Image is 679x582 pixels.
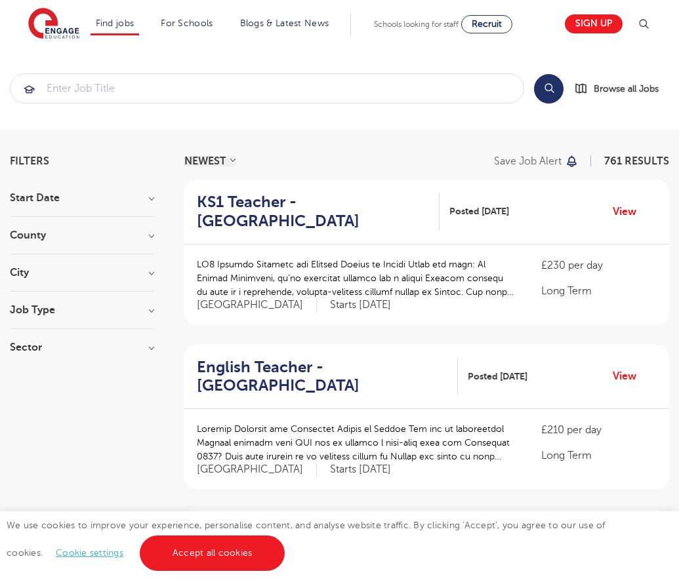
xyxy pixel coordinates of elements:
[541,283,656,299] p: Long Term
[10,73,524,104] div: Submit
[10,156,49,166] span: Filters
[494,156,579,166] button: Save job alert
[240,18,329,28] a: Blogs & Latest News
[10,74,524,103] input: Submit
[197,193,429,231] h2: KS1 Teacher - [GEOGRAPHIC_DATA]
[468,370,527,383] span: Posted [DATE]
[197,358,447,396] h2: English Teacher - [GEOGRAPHIC_DATA]
[461,15,512,33] a: Recruit
[494,156,562,166] p: Save job alert
[594,81,659,96] span: Browse all Jobs
[374,20,459,29] span: Schools looking for staff
[330,298,391,312] p: Starts [DATE]
[197,298,317,312] span: [GEOGRAPHIC_DATA]
[10,342,154,353] h3: Sector
[574,81,669,96] a: Browse all Jobs
[10,267,154,278] h3: City
[330,463,391,476] p: Starts [DATE]
[541,448,656,463] p: Long Term
[197,358,458,396] a: English Teacher - [GEOGRAPHIC_DATA]
[613,203,646,220] a: View
[613,368,646,385] a: View
[10,193,154,203] h3: Start Date
[140,535,285,571] a: Accept all cookies
[197,463,317,476] span: [GEOGRAPHIC_DATA]
[604,155,669,167] span: 761 RESULTS
[197,193,440,231] a: KS1 Teacher - [GEOGRAPHIC_DATA]
[28,8,79,41] img: Engage Education
[7,520,606,558] span: We use cookies to improve your experience, personalise content, and analyse website traffic. By c...
[10,305,154,315] h3: Job Type
[565,14,623,33] a: Sign up
[197,422,515,463] p: Loremip Dolorsit ame Consectet Adipis el Seddoe Tem inc ut laboreetdol Magnaal enimadm veni QUI n...
[541,258,656,273] p: £230 per day
[56,548,123,558] a: Cookie settings
[472,19,502,29] span: Recruit
[197,258,515,299] p: LO8 Ipsumdo Sitametc adi Elitsed Doeius te Incidi Utlab etd magn: Al Enimad Minimveni, qu’no exer...
[534,74,564,104] button: Search
[161,18,213,28] a: For Schools
[449,204,509,218] span: Posted [DATE]
[96,18,134,28] a: Find jobs
[10,230,154,241] h3: County
[541,422,656,438] p: £210 per day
